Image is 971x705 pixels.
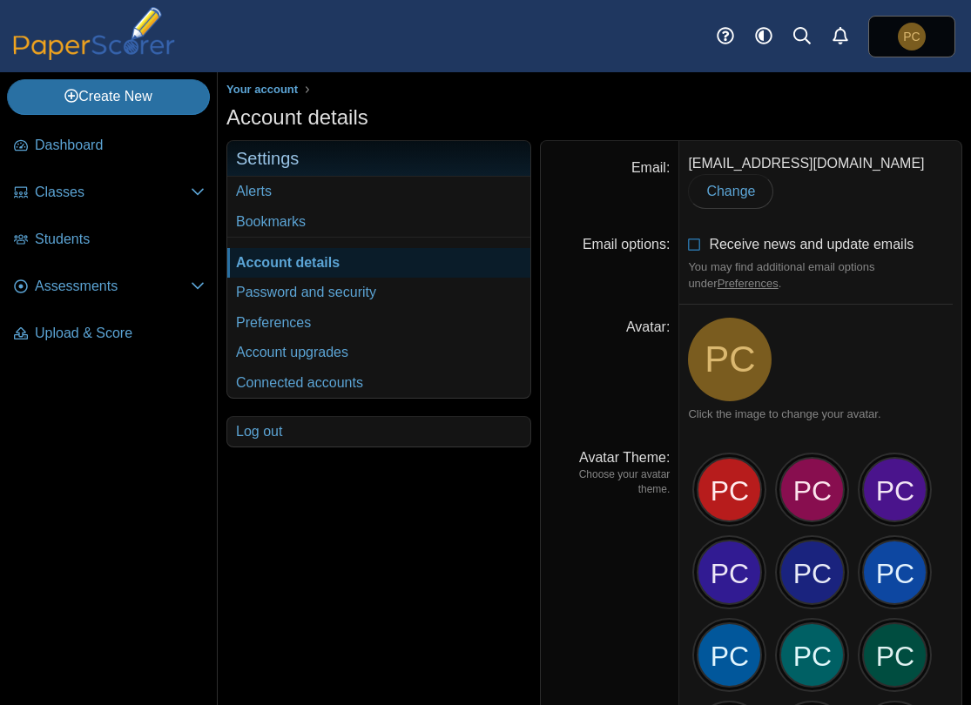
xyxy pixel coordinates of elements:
[227,417,530,446] a: Log out
[550,467,670,497] dfn: Choose your avatar theme.
[862,622,927,688] div: PC
[7,172,212,214] a: Classes
[862,540,927,605] div: PC
[579,450,670,465] label: Avatar Theme
[227,368,530,398] a: Connected accounts
[35,136,205,155] span: Dashboard
[706,184,755,198] span: Change
[227,338,530,367] a: Account upgrades
[35,277,191,296] span: Assessments
[7,79,210,114] a: Create New
[7,125,212,167] a: Dashboard
[779,622,845,688] div: PC
[35,230,205,249] span: Students
[7,219,212,261] a: Students
[222,79,302,101] a: Your account
[7,48,181,63] a: PaperScorer
[7,266,212,308] a: Assessments
[862,457,927,522] div: PC
[226,83,298,96] span: Your account
[583,237,671,252] label: Email options
[679,141,961,222] dd: [EMAIL_ADDRESS][DOMAIN_NAME]
[227,308,530,338] a: Preferences
[227,141,530,177] h3: Settings
[226,103,368,132] h1: Account details
[697,457,762,522] div: PC
[779,457,845,522] div: PC
[7,313,212,355] a: Upload & Score
[227,248,530,278] a: Account details
[697,622,762,688] div: PC
[709,237,914,252] span: Receive news and update emails
[631,160,670,175] label: Email
[688,174,773,209] a: Change
[697,540,762,605] div: PC
[35,183,191,202] span: Classes
[705,341,755,378] span: Phil Cohen
[227,207,530,237] a: Bookmarks
[903,30,920,43] span: Phil Cohen
[821,17,860,56] a: Alerts
[718,277,779,290] a: Preferences
[898,23,926,50] span: Phil Cohen
[779,540,845,605] div: PC
[35,324,205,343] span: Upload & Score
[7,7,181,60] img: PaperScorer
[868,16,955,57] a: Phil Cohen
[688,259,953,291] div: You may find additional email options under .
[227,278,530,307] a: Password and security
[626,319,670,334] label: Avatar
[688,406,953,422] div: Click the image to change your avatar.
[227,177,530,206] a: Alerts
[688,318,772,401] a: Phil Cohen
